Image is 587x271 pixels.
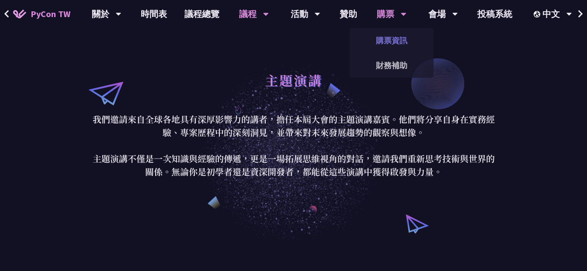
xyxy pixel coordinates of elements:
[534,11,542,17] img: Locale Icon
[90,113,497,178] p: 我們邀請來自全球各地具有深厚影響力的講者，擔任本屆大會的主題演講嘉賓。他們將分享自身在實務經驗、專案歷程中的深刻洞見，並帶來對未來發展趨勢的觀察與想像。 主題演講不僅是一次知識與經驗的傳遞，更是...
[350,30,434,51] a: 購票資訊
[4,3,79,25] a: PyCon TW
[350,55,434,76] a: 財務補助
[265,67,323,93] h1: 主題演講
[13,10,26,18] img: Home icon of PyCon TW 2025
[31,7,70,21] span: PyCon TW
